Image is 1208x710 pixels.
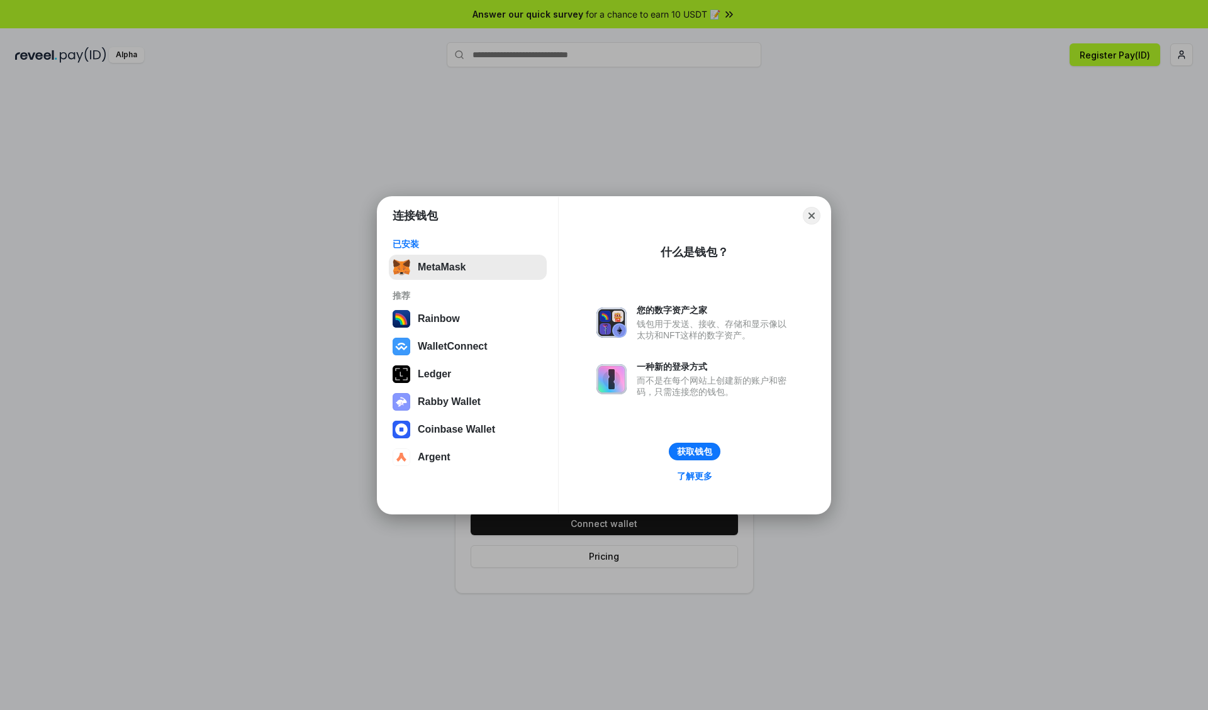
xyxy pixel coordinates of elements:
[669,468,720,484] a: 了解更多
[389,389,547,414] button: Rabby Wallet
[418,341,488,352] div: WalletConnect
[393,258,410,276] img: svg+xml,%3Csvg%20fill%3D%22none%22%20height%3D%2233%22%20viewBox%3D%220%200%2035%2033%22%20width%...
[393,448,410,466] img: svg+xml,%3Csvg%20width%3D%2228%22%20height%3D%2228%22%20viewBox%3D%220%200%2028%2028%22%20fill%3D...
[393,208,438,223] h1: 连接钱包
[393,421,410,438] img: svg+xml,%3Csvg%20width%3D%2228%22%20height%3D%2228%22%20viewBox%3D%220%200%2028%2028%22%20fill%3D...
[393,290,543,301] div: 推荐
[677,470,712,482] div: 了解更多
[803,207,820,225] button: Close
[596,364,627,394] img: svg+xml,%3Csvg%20xmlns%3D%22http%3A%2F%2Fwww.w3.org%2F2000%2Fsvg%22%20fill%3D%22none%22%20viewBox...
[418,262,466,273] div: MetaMask
[669,443,720,460] button: 获取钱包
[637,361,793,372] div: 一种新的登录方式
[637,304,793,316] div: 您的数字资产之家
[418,424,495,435] div: Coinbase Wallet
[393,393,410,411] img: svg+xml,%3Csvg%20xmlns%3D%22http%3A%2F%2Fwww.w3.org%2F2000%2Fsvg%22%20fill%3D%22none%22%20viewBox...
[418,369,451,380] div: Ledger
[418,396,481,408] div: Rabby Wallet
[661,245,729,260] div: 什么是钱包？
[393,310,410,328] img: svg+xml,%3Csvg%20width%3D%22120%22%20height%3D%22120%22%20viewBox%3D%220%200%20120%20120%22%20fil...
[389,417,547,442] button: Coinbase Wallet
[418,313,460,324] div: Rainbow
[389,255,547,280] button: MetaMask
[389,306,547,331] button: Rainbow
[393,365,410,383] img: svg+xml,%3Csvg%20xmlns%3D%22http%3A%2F%2Fwww.w3.org%2F2000%2Fsvg%22%20width%3D%2228%22%20height%3...
[393,238,543,250] div: 已安装
[596,308,627,338] img: svg+xml,%3Csvg%20xmlns%3D%22http%3A%2F%2Fwww.w3.org%2F2000%2Fsvg%22%20fill%3D%22none%22%20viewBox...
[389,334,547,359] button: WalletConnect
[418,452,450,463] div: Argent
[637,375,793,397] div: 而不是在每个网站上创建新的账户和密码，只需连接您的钱包。
[389,362,547,387] button: Ledger
[637,318,793,341] div: 钱包用于发送、接收、存储和显示像以太坊和NFT这样的数字资产。
[677,446,712,457] div: 获取钱包
[393,338,410,355] img: svg+xml,%3Csvg%20width%3D%2228%22%20height%3D%2228%22%20viewBox%3D%220%200%2028%2028%22%20fill%3D...
[389,445,547,470] button: Argent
